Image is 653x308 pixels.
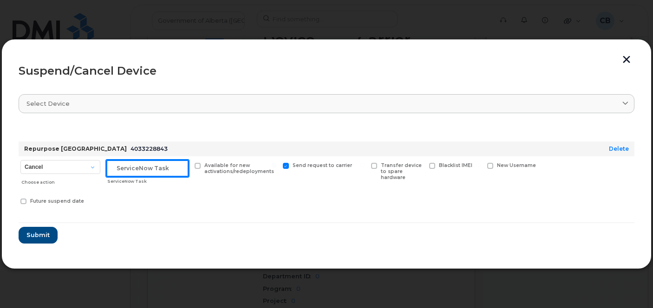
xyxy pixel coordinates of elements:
div: Suspend/Cancel Device [19,65,634,77]
input: Blacklist IMEI [418,163,423,167]
span: Available for new activations/redeployments [204,162,274,174]
input: New Username [476,163,481,167]
input: Send request to carrier [272,163,276,167]
span: Transfer device to spare hardware [381,162,422,180]
input: Available for new activations/redeployments [183,163,188,167]
div: ServiceNow Task [107,178,189,185]
span: 4033228843 [131,145,168,152]
span: New Username [497,162,536,168]
span: Blacklist IMEI [439,162,472,168]
span: Send request to carrier [293,162,352,168]
a: Delete [609,145,629,152]
input: Transfer device to spare hardware [360,163,365,167]
input: ServiceNow Task [106,160,189,177]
